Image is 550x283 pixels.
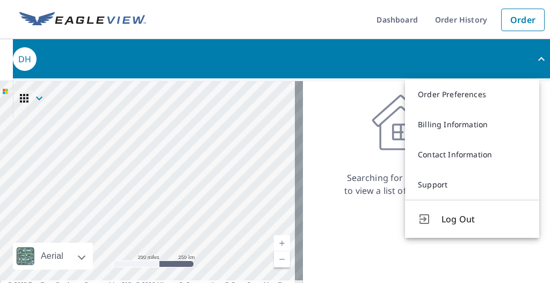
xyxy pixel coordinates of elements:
[405,170,539,200] a: Support
[13,47,37,71] div: DH
[501,9,545,31] a: Order
[13,243,93,270] div: Aerial
[274,251,290,267] a: Current Level 5, Zoom Out
[405,140,539,170] a: Contact Information
[442,213,526,226] span: Log Out
[344,171,488,197] p: Searching for a property address to view a list of available products.
[405,79,539,110] a: Order Preferences
[405,200,539,238] button: Log Out
[19,12,146,28] img: EV Logo
[13,39,550,78] button: DH
[274,235,290,251] a: Current Level 5, Zoom In
[405,110,539,140] a: Billing Information
[38,243,67,270] div: Aerial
